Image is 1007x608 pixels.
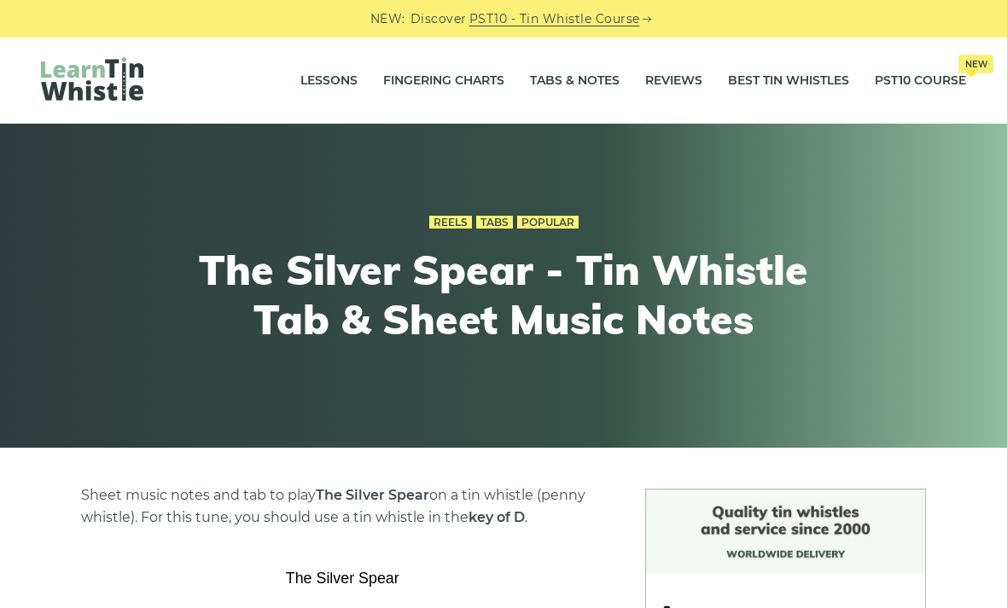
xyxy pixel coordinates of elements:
[530,60,620,102] a: Tabs & Notes
[383,60,504,102] a: Fingering Charts
[728,60,849,102] a: Best Tin Whistles
[875,60,966,102] a: PST10 CourseNew
[476,216,513,229] a: Tabs
[429,216,472,229] a: Reels
[517,216,579,229] a: Popular
[189,246,818,344] h1: The Silver Spear - Tin Whistle Tab & Sheet Music Notes
[41,57,143,101] img: LearnTinWhistle.com
[645,60,702,102] a: Reviews
[300,60,358,102] a: Lessons
[81,484,603,529] p: Sheet music notes and tab to play on a tin whistle (penny whistle). For this tune, you should use...
[469,509,525,525] strong: key of D
[316,487,429,503] strong: The Silver Spear
[958,55,993,73] span: New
